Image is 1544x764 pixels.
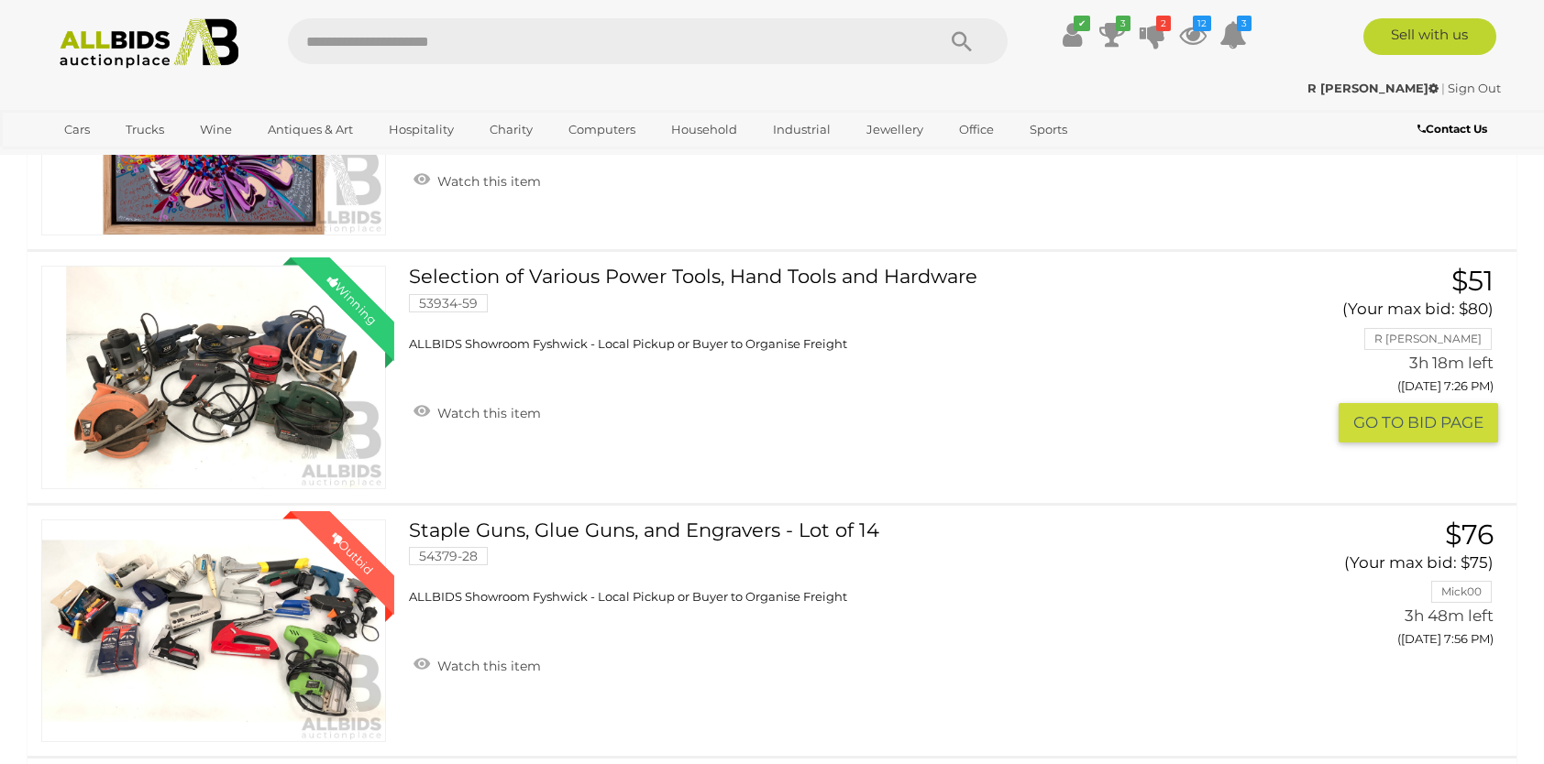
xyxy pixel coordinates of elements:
a: Sports [1018,115,1079,145]
i: ✔ [1074,16,1090,31]
a: Wine [188,115,244,145]
a: Contact Us [1417,119,1492,139]
a: Trucks [114,115,176,145]
a: 3 [1219,18,1247,51]
i: 12 [1193,16,1211,31]
a: Office [947,115,1006,145]
a: Watch this item [409,650,546,678]
button: GO TO BID PAGE [1339,403,1498,442]
a: Selection of Various Power Tools, Hand Tools and Hardware 53934-59 ALLBIDS Showroom Fyshwick - Lo... [423,266,1254,352]
span: $76 [1445,518,1494,551]
a: Sign Out [1448,81,1501,95]
a: 2 [1139,18,1166,51]
a: Watch this item [409,166,546,193]
a: $51 (Your max bid: $80) R [PERSON_NAME] 3h 18m left ([DATE] 7:26 PM) GO TO BID PAGE [1282,266,1498,442]
span: Watch this item [433,658,541,674]
a: Charity [478,115,545,145]
a: R [PERSON_NAME] [1307,81,1441,95]
a: Jewellery [855,115,935,145]
strong: R [PERSON_NAME] [1307,81,1439,95]
span: Watch this item [433,405,541,421]
a: Household [659,115,749,145]
a: 12 [1179,18,1207,51]
a: Outbid [41,519,386,742]
span: | [1441,81,1445,95]
a: Computers [557,115,647,145]
i: 3 [1116,16,1130,31]
span: Watch this item [433,173,541,190]
div: Outbid [310,511,394,595]
a: Sell with us [1363,18,1496,55]
a: Winning [41,266,386,488]
i: 2 [1156,16,1171,31]
a: Cars [52,115,102,145]
a: [GEOGRAPHIC_DATA] [52,145,206,175]
a: Industrial [761,115,843,145]
a: 3 [1098,18,1126,51]
button: Search [916,18,1008,64]
a: ✔ [1058,18,1086,51]
a: Watch this item [409,398,546,425]
b: Contact Us [1417,122,1487,136]
a: Antiques & Art [256,115,365,145]
img: Allbids.com.au [50,18,248,69]
a: $76 (Your max bid: $75) Mick00 3h 48m left ([DATE] 7:56 PM) [1282,519,1498,657]
a: Hospitality [377,115,466,145]
i: 3 [1237,16,1252,31]
div: Winning [310,258,394,343]
a: Staple Guns, Glue Guns, and Engravers - Lot of 14 54379-28 ALLBIDS Showroom Fyshwick - Local Pick... [423,519,1254,606]
span: $51 [1451,264,1494,298]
